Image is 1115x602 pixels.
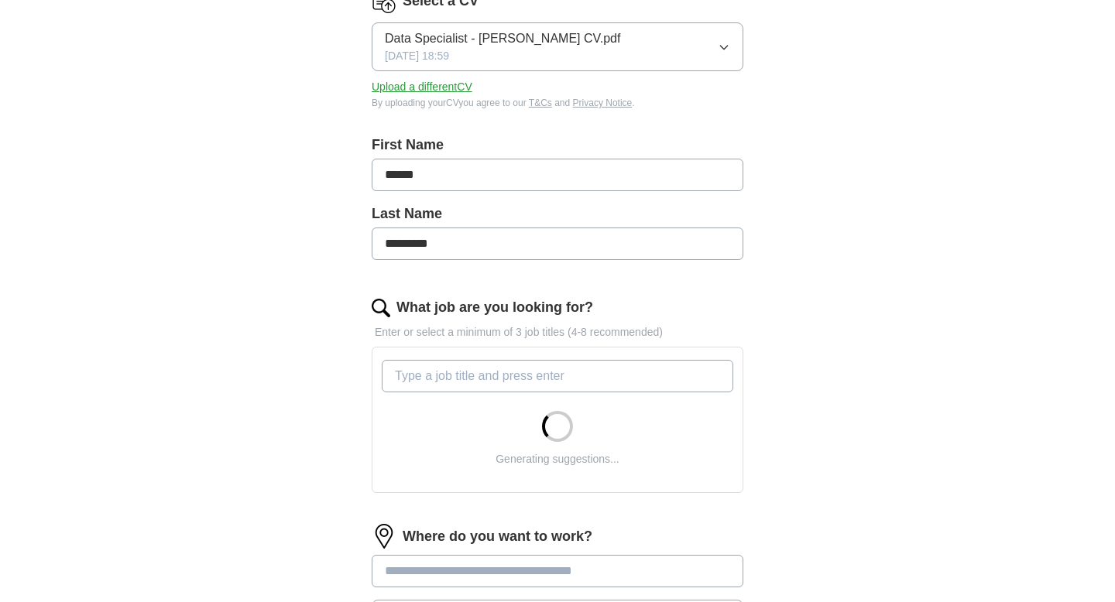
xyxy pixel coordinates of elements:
label: What job are you looking for? [396,297,593,318]
p: Enter or select a minimum of 3 job titles (4-8 recommended) [372,324,743,340]
label: First Name [372,135,743,156]
div: By uploading your CV you agree to our and . [372,96,743,110]
a: Privacy Notice [573,97,633,108]
a: T&Cs [529,97,552,108]
button: Upload a differentCV [372,79,472,95]
button: Data Specialist - [PERSON_NAME] CV.pdf[DATE] 18:59 [372,22,743,71]
img: search.png [372,299,390,317]
label: Last Name [372,204,743,224]
span: Data Specialist - [PERSON_NAME] CV.pdf [385,29,620,48]
span: [DATE] 18:59 [385,48,449,64]
label: Where do you want to work? [403,526,592,547]
input: Type a job title and press enter [382,360,733,392]
img: location.png [372,524,396,549]
div: Generating suggestions... [496,451,619,467]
